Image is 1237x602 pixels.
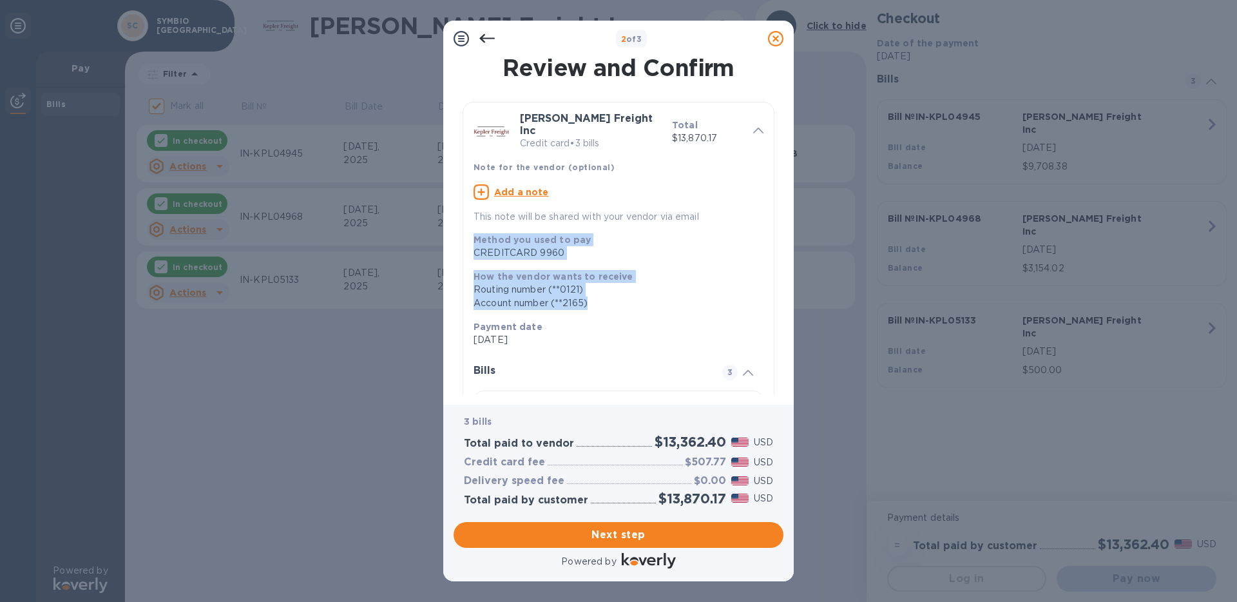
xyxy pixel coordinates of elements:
[464,456,545,469] h3: Credit card fee
[474,333,753,347] p: [DATE]
[474,210,763,224] p: This note will be shared with your vendor via email
[464,416,492,427] b: 3 bills
[474,296,753,310] div: Account number (**2165)
[474,246,753,260] div: CREDITCARD 9960
[474,113,763,224] div: [PERSON_NAME] Freight IncCredit card•3 billsTotal$13,870.17Note for the vendor (optional)Add a no...
[494,187,549,197] u: Add a note
[474,365,707,377] h3: Bills
[464,438,574,450] h3: Total paid to vendor
[474,271,633,282] b: How the vendor wants to receive
[474,322,542,332] b: Payment date
[672,120,698,130] b: Total
[622,553,676,568] img: Logo
[754,456,773,469] p: USD
[474,235,591,245] b: Method you used to pay
[754,436,773,449] p: USD
[658,490,726,507] h2: $13,870.17
[731,494,749,503] img: USD
[474,283,753,296] div: Routing number (**0121)
[722,365,738,380] span: 3
[474,162,615,172] b: Note for the vendor (optional)
[621,34,626,44] span: 2
[672,131,743,145] p: $13,870.17
[464,475,564,487] h3: Delivery speed fee
[460,54,777,81] h1: Review and Confirm
[520,137,662,150] p: Credit card • 3 bills
[731,476,749,485] img: USD
[731,458,749,467] img: USD
[454,522,783,548] button: Next step
[754,474,773,488] p: USD
[520,112,653,137] b: [PERSON_NAME] Freight Inc
[621,34,642,44] b: of 3
[685,456,726,469] h3: $507.77
[694,475,726,487] h3: $0.00
[655,434,726,450] h2: $13,362.40
[464,527,773,543] span: Next step
[464,494,588,507] h3: Total paid by customer
[754,492,773,505] p: USD
[561,555,616,568] p: Powered by
[731,438,749,447] img: USD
